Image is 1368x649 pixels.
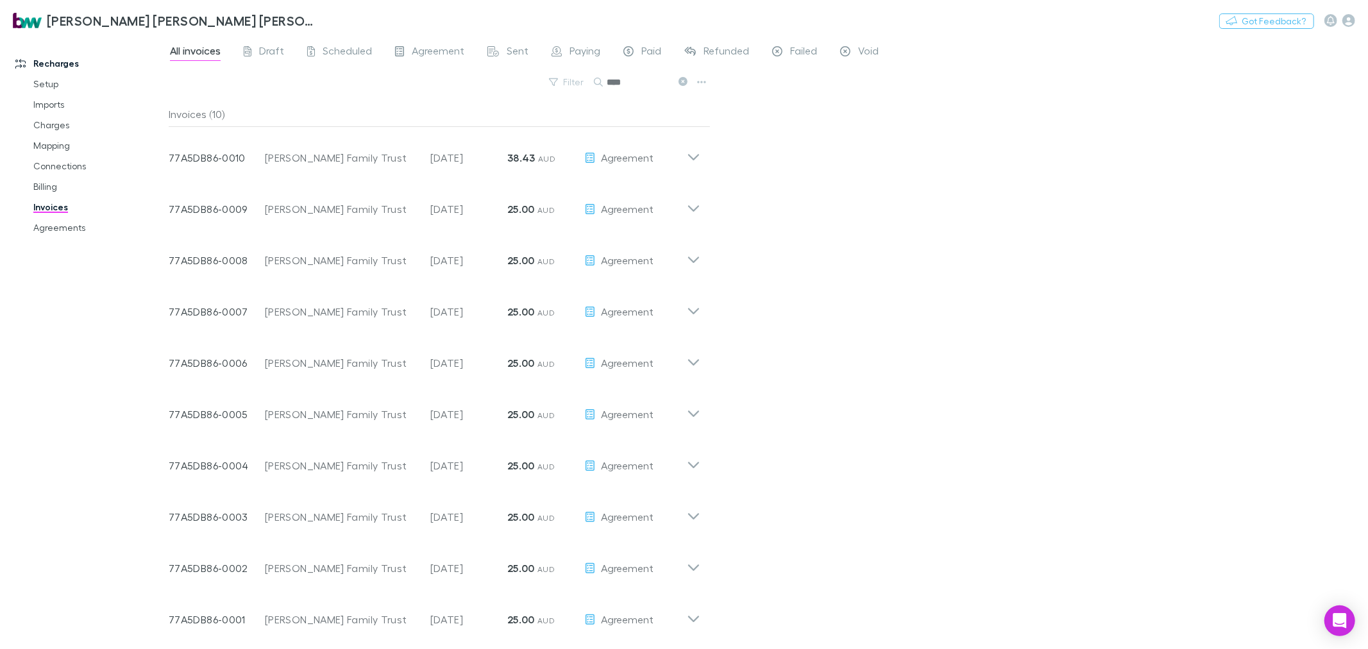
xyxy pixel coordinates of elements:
[1219,13,1314,29] button: Got Feedback?
[259,44,284,61] span: Draft
[169,458,265,473] p: 77A5DB86-0004
[265,201,418,217] div: [PERSON_NAME] Family Trust
[430,150,507,165] p: [DATE]
[601,408,654,420] span: Agreement
[13,13,42,28] img: Brewster Walsh Waters Partners's Logo
[21,74,177,94] a: Setup
[601,151,654,164] span: Agreement
[265,407,418,422] div: [PERSON_NAME] Family Trust
[3,53,177,74] a: Recharges
[158,178,711,230] div: 77A5DB86-0009[PERSON_NAME] Family Trust[DATE]25.00 AUDAgreement
[537,257,555,266] span: AUD
[158,281,711,332] div: 77A5DB86-0007[PERSON_NAME] Family Trust[DATE]25.00 AUDAgreement
[601,510,654,523] span: Agreement
[570,44,600,61] span: Paying
[169,150,265,165] p: 77A5DB86-0010
[265,253,418,268] div: [PERSON_NAME] Family Trust
[537,410,555,420] span: AUD
[158,589,711,640] div: 77A5DB86-0001[PERSON_NAME] Family Trust[DATE]25.00 AUDAgreement
[430,509,507,525] p: [DATE]
[265,458,418,473] div: [PERSON_NAME] Family Trust
[543,74,591,90] button: Filter
[430,304,507,319] p: [DATE]
[430,355,507,371] p: [DATE]
[507,408,535,421] strong: 25.00
[169,355,265,371] p: 77A5DB86-0006
[507,562,535,575] strong: 25.00
[537,513,555,523] span: AUD
[537,564,555,574] span: AUD
[265,304,418,319] div: [PERSON_NAME] Family Trust
[430,407,507,422] p: [DATE]
[537,462,555,471] span: AUD
[265,509,418,525] div: [PERSON_NAME] Family Trust
[430,201,507,217] p: [DATE]
[858,44,879,61] span: Void
[704,44,749,61] span: Refunded
[169,407,265,422] p: 77A5DB86-0005
[158,486,711,537] div: 77A5DB86-0003[PERSON_NAME] Family Trust[DATE]25.00 AUDAgreement
[158,537,711,589] div: 77A5DB86-0002[PERSON_NAME] Family Trust[DATE]25.00 AUDAgreement
[158,127,711,178] div: 77A5DB86-0010[PERSON_NAME] Family Trust[DATE]38.43 AUDAgreement
[601,613,654,625] span: Agreement
[158,230,711,281] div: 77A5DB86-0008[PERSON_NAME] Family Trust[DATE]25.00 AUDAgreement
[169,201,265,217] p: 77A5DB86-0009
[430,253,507,268] p: [DATE]
[21,217,177,238] a: Agreements
[265,612,418,627] div: [PERSON_NAME] Family Trust
[21,176,177,197] a: Billing
[538,154,555,164] span: AUD
[537,359,555,369] span: AUD
[412,44,464,61] span: Agreement
[21,156,177,176] a: Connections
[21,135,177,156] a: Mapping
[430,612,507,627] p: [DATE]
[601,203,654,215] span: Agreement
[158,435,711,486] div: 77A5DB86-0004[PERSON_NAME] Family Trust[DATE]25.00 AUDAgreement
[790,44,817,61] span: Failed
[169,304,265,319] p: 77A5DB86-0007
[507,510,535,523] strong: 25.00
[169,509,265,525] p: 77A5DB86-0003
[601,254,654,266] span: Agreement
[170,44,221,61] span: All invoices
[158,383,711,435] div: 77A5DB86-0005[PERSON_NAME] Family Trust[DATE]25.00 AUDAgreement
[507,357,535,369] strong: 25.00
[507,459,535,472] strong: 25.00
[1324,605,1355,636] div: Open Intercom Messenger
[47,13,318,28] h3: [PERSON_NAME] [PERSON_NAME] [PERSON_NAME] Partners
[507,613,535,626] strong: 25.00
[507,254,535,267] strong: 25.00
[641,44,661,61] span: Paid
[430,458,507,473] p: [DATE]
[601,305,654,317] span: Agreement
[507,151,536,164] strong: 38.43
[507,203,535,215] strong: 25.00
[21,115,177,135] a: Charges
[5,5,326,36] a: [PERSON_NAME] [PERSON_NAME] [PERSON_NAME] Partners
[158,332,711,383] div: 77A5DB86-0006[PERSON_NAME] Family Trust[DATE]25.00 AUDAgreement
[537,308,555,317] span: AUD
[323,44,372,61] span: Scheduled
[601,459,654,471] span: Agreement
[601,357,654,369] span: Agreement
[265,560,418,576] div: [PERSON_NAME] Family Trust
[507,44,528,61] span: Sent
[507,305,535,318] strong: 25.00
[537,205,555,215] span: AUD
[265,150,418,165] div: [PERSON_NAME] Family Trust
[169,560,265,576] p: 77A5DB86-0002
[21,197,177,217] a: Invoices
[430,560,507,576] p: [DATE]
[601,562,654,574] span: Agreement
[21,94,177,115] a: Imports
[169,253,265,268] p: 77A5DB86-0008
[265,355,418,371] div: [PERSON_NAME] Family Trust
[537,616,555,625] span: AUD
[169,612,265,627] p: 77A5DB86-0001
